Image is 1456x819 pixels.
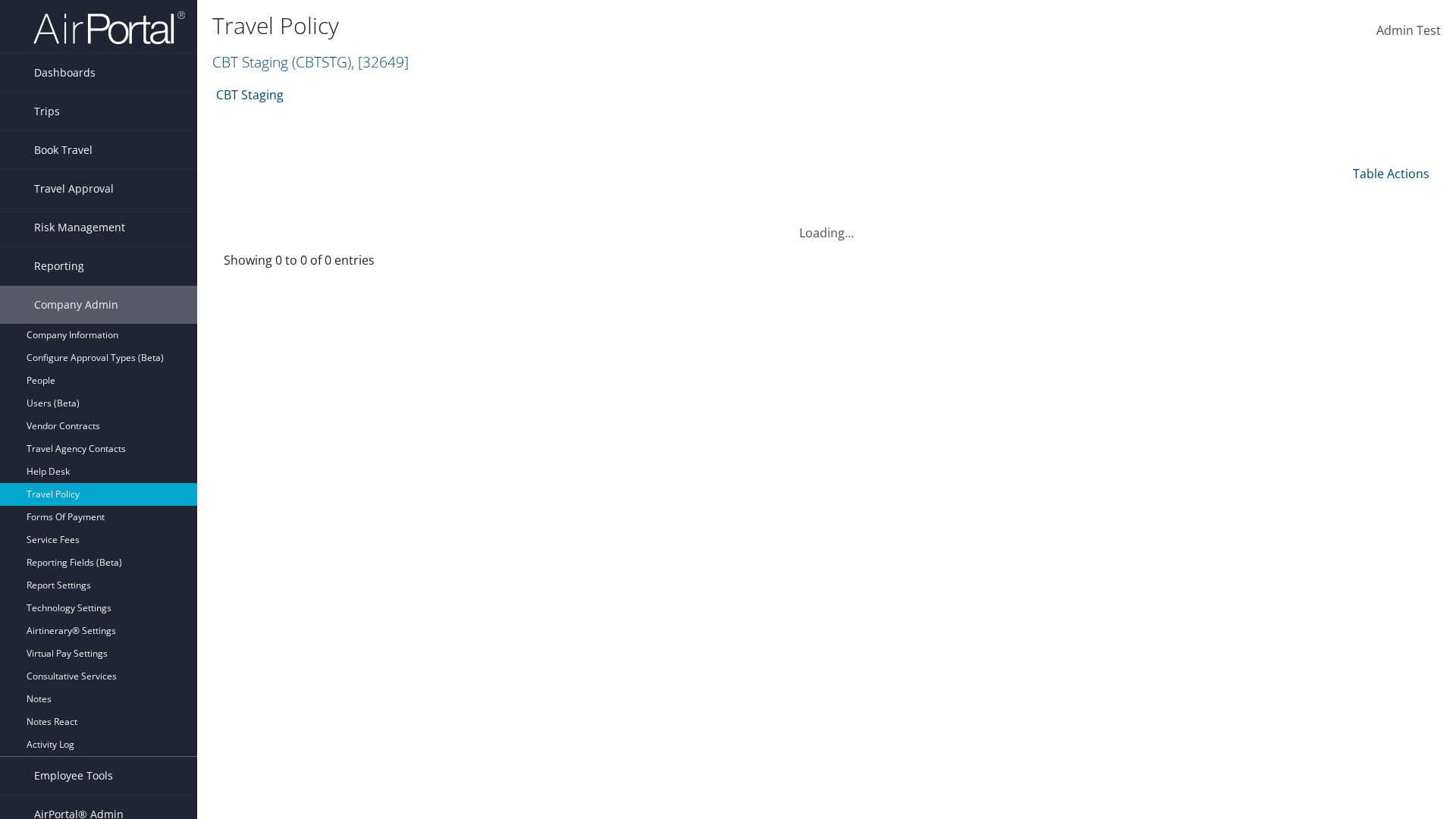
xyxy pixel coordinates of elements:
span: Employee Tools [34,757,113,795]
h1: Travel Policy [212,10,1031,42]
span: Dashboards [34,54,96,92]
span: ( CBTSTG ) [292,52,351,72]
span: Company Admin [34,286,118,324]
span: Admin Test [1376,22,1441,39]
span: Risk Management [34,209,125,246]
span: , [ 32649 ] [351,52,409,72]
div: Showing 0 to 0 of 0 entries [224,251,508,277]
div: Loading... [212,206,1441,242]
a: Table Actions [1353,165,1429,182]
span: Travel Approval [34,170,114,208]
span: Trips [34,93,60,130]
a: CBT Staging [216,80,284,110]
a: Admin Test [1376,8,1441,55]
a: CBT Staging [212,52,409,72]
img: airportal-logo.png [33,10,185,45]
span: Reporting [34,247,84,285]
span: Book Travel [34,131,93,169]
